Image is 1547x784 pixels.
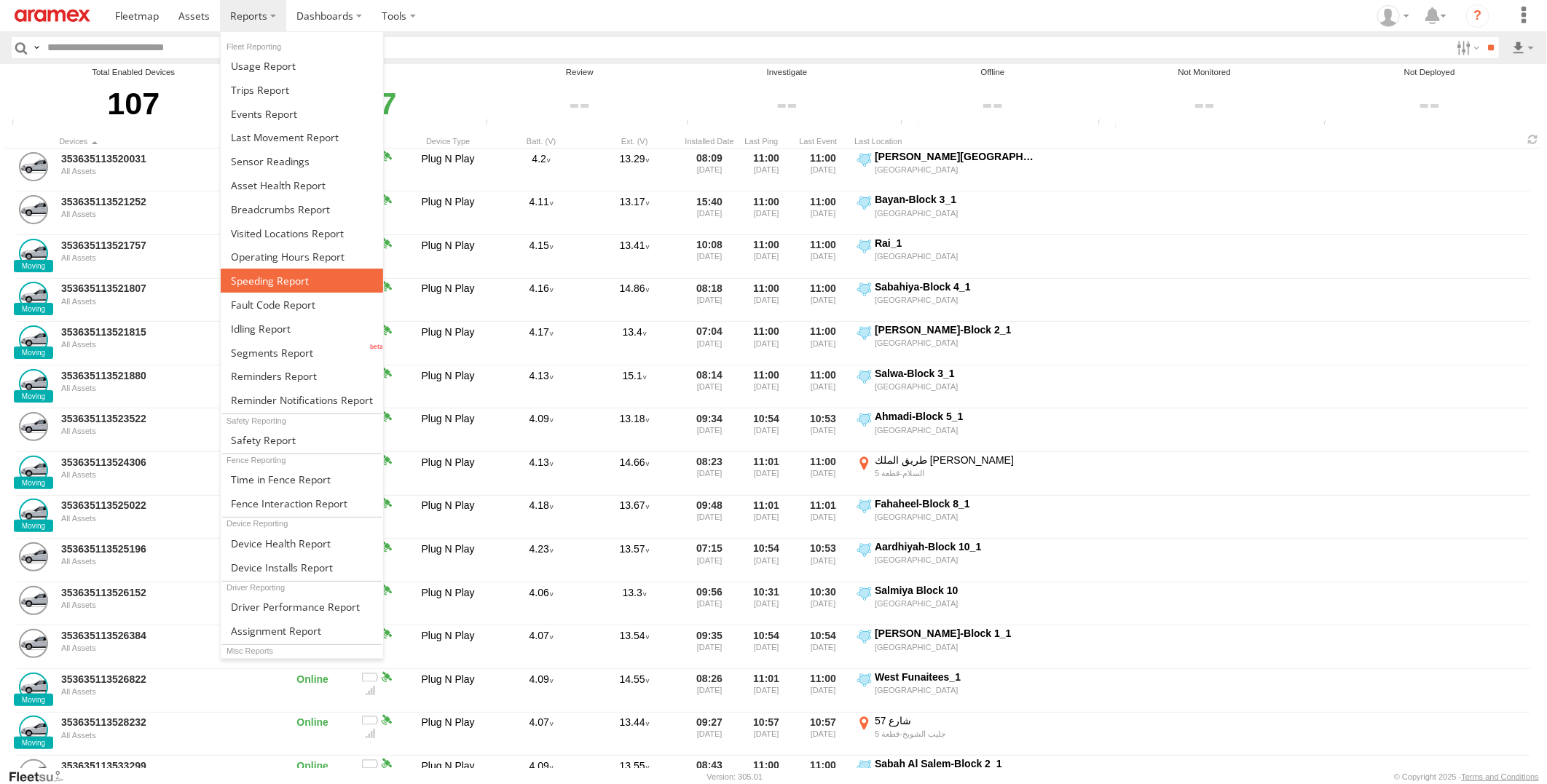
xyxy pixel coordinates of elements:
div: Battery Remaining: 4.13v [497,454,585,494]
a: 353635113526384 [61,629,261,642]
div: Battery Remaining: 4.23v [497,540,585,581]
div: [PERSON_NAME]-Block 2_1 [875,323,1034,336]
div: 13.3 [591,584,678,625]
div: Aardhiyah-Block 10_1 [875,540,1034,553]
div: [GEOGRAPHIC_DATA] [875,555,1034,565]
div: Last Event GPS Signal Strength [378,670,394,684]
a: Driver Performance Report [221,595,383,619]
a: Fleet Speed Report [221,269,383,293]
div: [GEOGRAPHIC_DATA] [875,685,1034,695]
a: Asset Operating Hours Report [221,245,383,269]
span: Refresh [1524,132,1542,146]
div: © Copyright 2025 - [1394,772,1539,781]
div: 11:00 [DATE] [741,150,792,191]
div: 08:14 [DATE] [684,367,735,408]
div: [GEOGRAPHIC_DATA] [875,165,1034,175]
a: Service Reminder Notifications Report [221,388,383,412]
div: 10:54 [DATE] [741,627,792,668]
div: Version: 305.01 [707,772,763,781]
div: External Power Voltage [591,136,678,146]
div: 11:01 [DATE] [741,497,792,538]
div: Battery Remaining: 4.13v [497,367,585,408]
div: Battery Remaining: 4.11v [497,193,585,234]
div: Plug N Play [404,584,492,625]
div: [GEOGRAPHIC_DATA] [875,598,1034,609]
div: [GEOGRAPHIC_DATA] [875,295,1034,305]
a: Click to View Device Details [19,369,48,398]
div: Click to Sort [59,136,263,146]
div: Battery Remaining: 4.09v [497,670,585,711]
div: Devices that have not communicated at least once with the server in the last 6hrs [481,118,503,129]
div: 08:09 [DATE] [684,150,735,191]
div: Plug N Play [404,540,492,581]
div: 11:00 [DATE] [741,280,792,321]
div: Device Type [404,136,492,146]
div: Plug N Play [404,193,492,234]
div: Last Event GPS Signal Strength [378,280,394,293]
div: [GEOGRAPHIC_DATA] [875,512,1034,522]
img: aramex-logo.svg [15,9,90,22]
div: All Assets [61,470,261,479]
div: All Assets [61,601,261,609]
div: Plug N Play [404,670,492,711]
a: Sensor Readings [221,149,383,173]
div: Not Deployed [1320,66,1540,79]
a: Idling Report [221,317,383,341]
div: 09:48 [DATE] [684,497,735,538]
a: Assignment Report [221,619,383,643]
a: 353635113526152 [61,586,261,599]
div: 11:00 [DATE] [741,323,792,364]
a: 353635113528232 [61,716,261,729]
a: Click to View Device Details [19,412,48,441]
label: Click to View Event Location [854,150,1036,191]
a: 353635113526822 [61,673,261,686]
a: Usage Report [221,54,383,78]
div: Click to filter by Not Deployed [1320,79,1540,129]
div: 13.17 [591,193,678,234]
div: Sabah Al Salem-Block 2_1 [875,757,1034,770]
div: [PERSON_NAME]-Block 1_1 [875,627,1034,640]
div: 09:34 [DATE] [684,410,735,451]
div: Plug N Play [404,367,492,408]
div: Total Enabled Devices [7,66,259,79]
a: Click to View Device Details [19,629,48,658]
div: Battery Remaining: 4.17v [497,323,585,364]
div: 11:00 [DATE] [741,193,792,234]
div: 11:00 [DATE] [798,670,849,711]
div: 13.67 [591,497,678,538]
div: Last Event GPS Signal Strength [378,757,394,770]
div: Fahaheel-Block 8_1 [875,497,1034,510]
a: Trips Report [221,78,383,102]
a: Click to View Device Details [19,586,48,615]
div: 08:26 [DATE] [684,670,735,711]
div: 11:00 [DATE] [798,323,849,364]
div: Installed Date [684,136,735,146]
div: All Assets [61,514,261,523]
a: Visited Locations Report [221,221,383,245]
div: Last Event GSM Signal Strength [362,727,378,740]
label: Click to View Event Location [854,237,1036,277]
div: No battery health information received from this device. [362,670,378,684]
div: Salwa-Block 3_1 [875,367,1034,380]
div: Last Event GPS Signal Strength [378,454,394,467]
div: 13.41 [591,237,678,277]
div: The health of these device types is not monitored. [1093,118,1115,129]
div: السلام-قطعة 5 [875,468,1034,478]
div: Last Event GPS Signal Strength [378,497,394,510]
div: 13.54 [591,627,678,668]
div: All Assets [61,644,261,652]
div: [GEOGRAPHIC_DATA] [875,251,1034,261]
div: Plug N Play [404,280,492,321]
label: Click to View Event Location [854,410,1036,451]
div: 11:01 [DATE] [798,497,849,538]
div: 14.66 [591,454,678,494]
a: Reminders Report [221,365,383,389]
a: 353635113521757 [61,239,261,252]
div: Battery Remaining: 4.18v [497,497,585,538]
div: 10:54 [DATE] [798,627,849,668]
a: Click to View Device Details [19,673,48,702]
div: Last Event GPS Signal Strength [378,627,394,640]
label: Click to View Event Location [854,497,1036,538]
a: 353635113525196 [61,542,261,555]
div: Click to filter by Not Monitored [1093,79,1315,129]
